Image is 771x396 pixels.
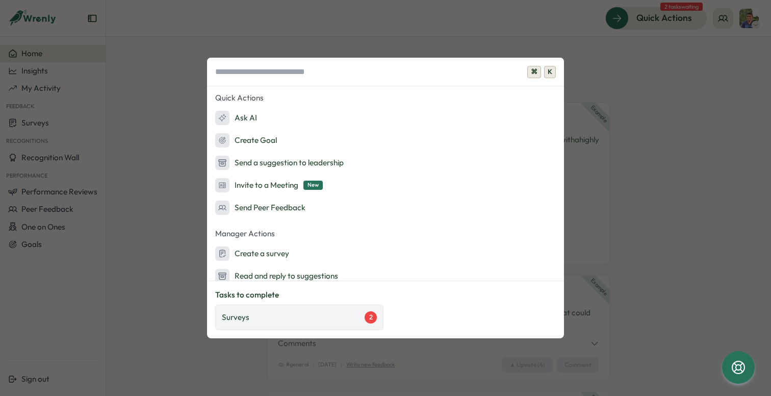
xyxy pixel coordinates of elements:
[365,311,377,324] div: 2
[207,226,564,241] p: Manager Actions
[527,66,541,78] span: ⌘
[215,178,323,192] div: Invite to a Meeting
[303,181,323,189] span: New
[222,312,249,323] p: Surveys
[215,201,305,215] div: Send Peer Feedback
[207,266,564,286] button: Read and reply to suggestions
[207,130,564,151] button: Create Goal
[215,133,277,147] div: Create Goal
[215,156,344,170] div: Send a suggestion to leadership
[207,243,564,264] button: Create a survey
[544,66,556,78] span: K
[207,108,564,128] button: Ask AI
[215,246,289,261] div: Create a survey
[207,197,564,218] button: Send Peer Feedback
[215,269,338,283] div: Read and reply to suggestions
[215,111,257,125] div: Ask AI
[207,90,564,106] p: Quick Actions
[207,153,564,173] button: Send a suggestion to leadership
[215,289,556,301] p: Tasks to complete
[207,175,564,195] button: Invite to a MeetingNew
